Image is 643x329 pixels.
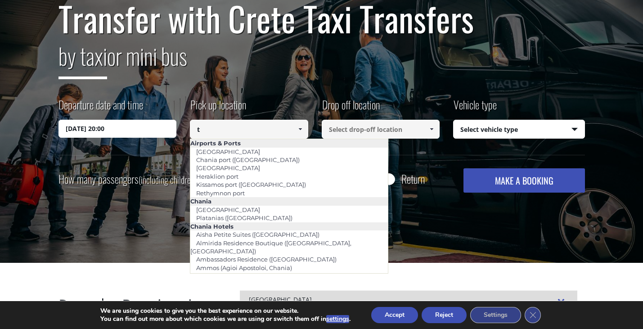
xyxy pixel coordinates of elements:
p: We are using cookies to give you the best experience on our website. [100,307,351,315]
a: Heraklion port [190,170,244,183]
a: [GEOGRAPHIC_DATA] [190,162,266,174]
a: Aisha Petite Suites ([GEOGRAPHIC_DATA]) [190,228,325,241]
li: Chania [190,197,388,205]
a: Kissamos port ([GEOGRAPHIC_DATA]) [190,178,312,191]
input: Select pickup location [190,120,308,139]
a: Platanias ([GEOGRAPHIC_DATA]) [190,212,298,224]
label: Departure date and time [58,97,143,120]
div: [GEOGRAPHIC_DATA] [240,290,577,310]
a: [GEOGRAPHIC_DATA] [190,145,266,158]
button: Close GDPR Cookie Banner [525,307,541,323]
label: Drop off location [322,97,380,120]
label: Return [401,173,425,185]
input: Select drop-off location [322,120,440,139]
button: Accept [371,307,418,323]
small: (including children) [139,173,197,186]
button: Reject [422,307,467,323]
h2: or mini bus [58,37,585,86]
a: Chania port ([GEOGRAPHIC_DATA]) [190,153,306,166]
label: Pick up location [190,97,246,120]
li: Chania Hotels [190,222,388,230]
span: Select vehicle type [454,120,585,139]
a: Almirida Residence Boutique ([GEOGRAPHIC_DATA], [GEOGRAPHIC_DATA]) [190,237,351,257]
li: Airports & Ports [190,139,388,147]
a: Rethymnon port [190,187,251,199]
span: by taxi [58,39,107,79]
a: Show All Items [292,120,307,139]
button: MAKE A BOOKING [463,168,585,193]
a: [GEOGRAPHIC_DATA] [190,203,266,216]
a: Ambassadors Residence ([GEOGRAPHIC_DATA]) [190,253,342,266]
button: Settings [470,307,521,323]
p: You can find out more about which cookies we are using or switch them off in . [100,315,351,323]
label: How many passengers ? [58,168,202,190]
a: Ammos (Agioi Apostoloi, Chania) [190,261,298,274]
label: Vehicle type [453,97,497,120]
a: Show All Items [424,120,439,139]
button: settings [326,315,349,323]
